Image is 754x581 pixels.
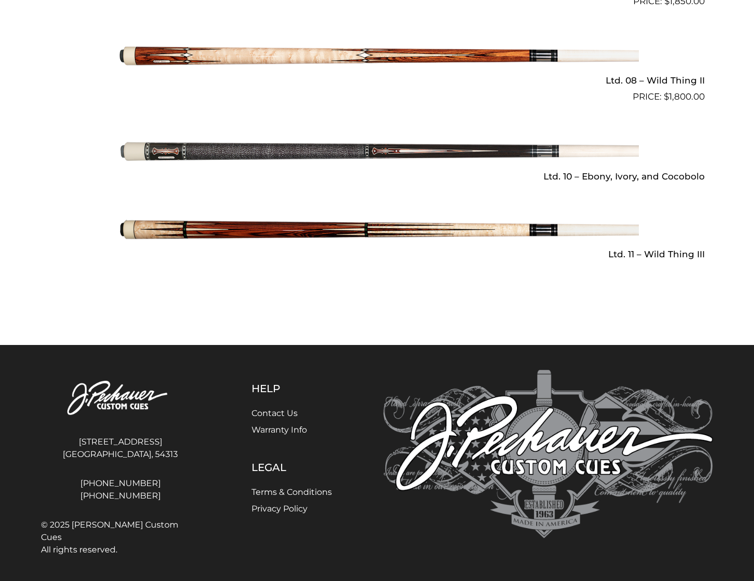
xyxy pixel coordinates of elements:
[49,167,705,186] h2: Ltd. 10 – Ebony, Ivory, and Cocobolo
[115,186,639,273] img: Ltd. 11 - Wild Thing III
[664,91,669,102] span: $
[252,487,332,497] a: Terms & Conditions
[49,108,705,186] a: Ltd. 10 – Ebony, Ivory, and Cocobolo
[115,108,639,195] img: Ltd. 10 - Ebony, Ivory, and Cocobolo
[252,408,298,418] a: Contact Us
[41,370,200,427] img: Pechauer Custom Cues
[664,91,705,102] bdi: 1,800.00
[49,12,705,104] a: Ltd. 08 – Wild Thing II $1,800.00
[252,461,332,474] h5: Legal
[41,519,200,556] span: © 2025 [PERSON_NAME] Custom Cues All rights reserved.
[41,477,200,490] a: [PHONE_NUMBER]
[252,504,308,514] a: Privacy Policy
[115,12,639,100] img: Ltd. 08 - Wild Thing II
[252,382,332,395] h5: Help
[49,245,705,264] h2: Ltd. 11 – Wild Thing III
[49,186,705,264] a: Ltd. 11 – Wild Thing III
[252,425,307,435] a: Warranty Info
[49,71,705,90] h2: Ltd. 08 – Wild Thing II
[383,370,713,538] img: Pechauer Custom Cues
[41,490,200,502] a: [PHONE_NUMBER]
[41,432,200,465] address: [STREET_ADDRESS] [GEOGRAPHIC_DATA], 54313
